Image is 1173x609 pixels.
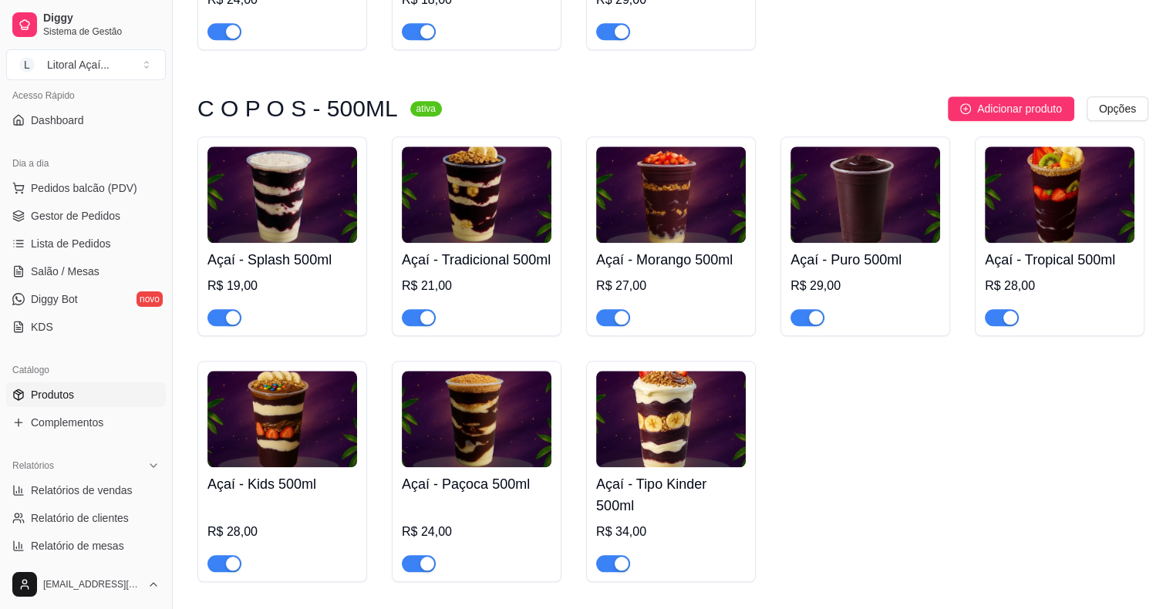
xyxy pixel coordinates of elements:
[985,146,1134,243] img: product-image
[207,146,357,243] img: product-image
[402,371,551,467] img: product-image
[790,277,940,295] div: R$ 29,00
[47,57,110,72] div: Litoral Açaí ...
[31,291,78,307] span: Diggy Bot
[31,483,133,498] span: Relatórios de vendas
[31,264,99,279] span: Salão / Mesas
[6,533,166,558] a: Relatório de mesas
[948,96,1074,121] button: Adicionar produto
[207,249,357,271] h4: Açaí - Splash 500ml
[43,12,160,25] span: Diggy
[6,259,166,284] a: Salão / Mesas
[6,6,166,43] a: DiggySistema de Gestão
[985,249,1134,271] h4: Açaí - Tropical 500ml
[596,523,746,541] div: R$ 34,00
[596,249,746,271] h4: Açaí - Morango 500ml
[6,358,166,382] div: Catálogo
[6,49,166,80] button: Select a team
[31,319,53,335] span: KDS
[790,146,940,243] img: product-image
[6,410,166,435] a: Complementos
[6,382,166,407] a: Produtos
[43,578,141,590] span: [EMAIL_ADDRESS][DOMAIN_NAME]
[596,371,746,467] img: product-image
[6,151,166,176] div: Dia a dia
[6,315,166,339] a: KDS
[410,101,442,116] sup: ativa
[985,277,1134,295] div: R$ 28,00
[31,538,124,553] span: Relatório de mesas
[6,176,166,200] button: Pedidos balcão (PDV)
[31,208,120,224] span: Gestor de Pedidos
[19,57,35,72] span: L
[596,473,746,516] h4: Açaí - Tipo Kinder 500ml
[197,99,398,118] h3: C O P O S - 500ML
[12,459,54,472] span: Relatórios
[1087,96,1148,121] button: Opções
[960,103,971,114] span: plus-circle
[31,236,111,251] span: Lista de Pedidos
[207,523,357,541] div: R$ 28,00
[31,180,137,196] span: Pedidos balcão (PDV)
[207,277,357,295] div: R$ 19,00
[402,146,551,243] img: product-image
[6,231,166,256] a: Lista de Pedidos
[402,277,551,295] div: R$ 21,00
[31,415,103,430] span: Complementos
[6,204,166,228] a: Gestor de Pedidos
[31,387,74,402] span: Produtos
[6,478,166,503] a: Relatórios de vendas
[6,287,166,311] a: Diggy Botnovo
[6,108,166,133] a: Dashboard
[402,473,551,495] h4: Açaí - Paçoca 500ml
[207,473,357,495] h4: Açaí - Kids 500ml
[790,249,940,271] h4: Açaí - Puro 500ml
[43,25,160,38] span: Sistema de Gestão
[31,510,129,526] span: Relatório de clientes
[31,113,84,128] span: Dashboard
[402,249,551,271] h4: Açaí - Tradicional 500ml
[6,566,166,603] button: [EMAIL_ADDRESS][DOMAIN_NAME]
[207,371,357,467] img: product-image
[977,100,1062,117] span: Adicionar produto
[6,506,166,530] a: Relatório de clientes
[402,523,551,541] div: R$ 24,00
[596,277,746,295] div: R$ 27,00
[1099,100,1136,117] span: Opções
[596,146,746,243] img: product-image
[6,83,166,108] div: Acesso Rápido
